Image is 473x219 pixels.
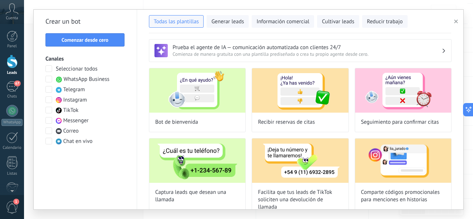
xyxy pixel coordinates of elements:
span: Facilita que tus leads de TikTok soliciten una devolución de llamada [258,189,342,211]
div: Listas [1,171,23,176]
span: 1 [13,199,19,205]
span: Captura leads que desean una llamada [155,189,239,203]
span: Seleccionar todos [56,65,98,73]
img: Captura leads que desean una llamada [149,138,245,183]
span: Chat en vivo [63,138,92,145]
span: Recibir reservas de citas [258,119,315,126]
span: Telegram [63,86,85,93]
img: Comparte códigos promocionales para menciones en historias [355,138,451,183]
span: Cultivar leads [322,18,354,25]
span: Seguimiento para confirmar citas [361,119,439,126]
div: WhatsApp [1,119,23,126]
span: Reducir trabajo [367,18,403,25]
button: Reducir trabajo [362,15,408,28]
h3: Canales [45,55,125,62]
span: Información comercial [256,18,309,25]
div: Chats [1,94,23,99]
img: Facilita que tus leads de TikTok soliciten una devolución de llamada [252,138,348,183]
span: Generar leads [211,18,244,25]
span: Comparte códigos promocionales para menciones en historias [361,189,445,203]
div: Panel [1,44,23,49]
button: Cultivar leads [317,15,359,28]
img: Bot de bienvenida [149,68,245,113]
div: Calendario [1,146,23,150]
span: Correo [63,127,79,135]
span: Bot de bienvenida [155,119,198,126]
span: WhatsApp Business [64,76,109,83]
span: Messenger [63,117,89,124]
span: Todas las plantillas [154,18,199,25]
span: 67 [14,81,20,86]
button: Comenzar desde cero [45,33,125,47]
button: Todas las plantillas [149,15,204,28]
button: Generar leads [207,15,249,28]
span: Comienza de manera gratuita con una plantilla prediseñada o crea tu propio agente desde cero. [173,51,442,57]
span: Cuenta [6,16,18,21]
span: Instagram [63,96,87,104]
span: TikTok [63,107,78,114]
img: Recibir reservas de citas [252,68,348,113]
div: Leads [1,71,23,75]
span: Comenzar desde cero [62,37,109,42]
h3: Prueba el agente de IA — comunicación automatizada con clientes 24/7 [173,44,442,51]
button: Información comercial [252,15,314,28]
img: Seguimiento para confirmar citas [355,68,451,113]
h2: Crear un bot [45,16,125,27]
